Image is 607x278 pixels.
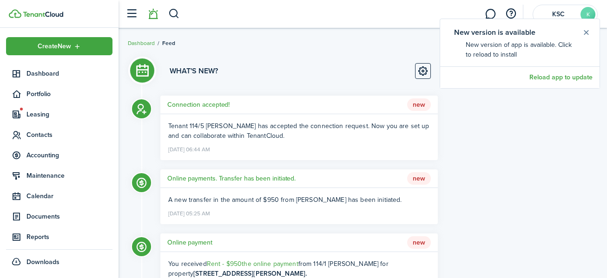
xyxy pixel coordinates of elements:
a: Rent - $950the online payment [207,259,298,269]
span: Downloads [26,257,59,267]
a: Dashboard [6,65,112,83]
h3: What's new? [170,65,218,77]
notify-body: New version of app is available. Click to reload to install [440,40,600,59]
span: Rent - $950 [207,259,242,269]
span: Contacts [26,130,112,140]
span: New [407,172,431,185]
a: Messaging [482,2,499,26]
span: Leasing [26,110,112,119]
time: [DATE] 06:44 AM [168,142,210,155]
span: Reports [26,232,112,242]
h5: Online payments. Transfer has been initiated. [167,174,296,183]
avatar-text: K [581,7,595,22]
button: Close notify [580,26,593,39]
span: Calendar [26,191,112,201]
h5: Online payment [167,238,212,247]
span: Documents [26,212,112,221]
button: Reload app to update [529,74,593,81]
span: Maintenance [26,171,112,181]
a: Reports [6,228,112,246]
span: A new transfer in the amount of $950 from [PERSON_NAME] has been initiated. [168,195,402,205]
span: Tenant 114/5 [PERSON_NAME] has accepted the connection request. Now you are set up and can collab... [168,121,429,141]
span: KSC [540,11,577,18]
span: Accounting [26,150,112,160]
a: Dashboard [128,39,155,47]
span: Portfolio [26,89,112,99]
img: TenantCloud [9,9,21,18]
img: TenantCloud [23,12,63,17]
h5: Connection accepted! [167,100,230,110]
time: [DATE] 05:25 AM [168,207,210,219]
button: Search [168,6,180,22]
span: New [407,98,431,111]
span: Dashboard [26,69,112,78]
span: Create New [38,43,71,50]
button: Open menu [6,37,112,55]
span: Feed [162,39,175,47]
button: Open sidebar [123,5,140,23]
notify-title: New version is available [454,27,573,38]
span: New [407,236,431,249]
button: Open resource center [503,6,519,22]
